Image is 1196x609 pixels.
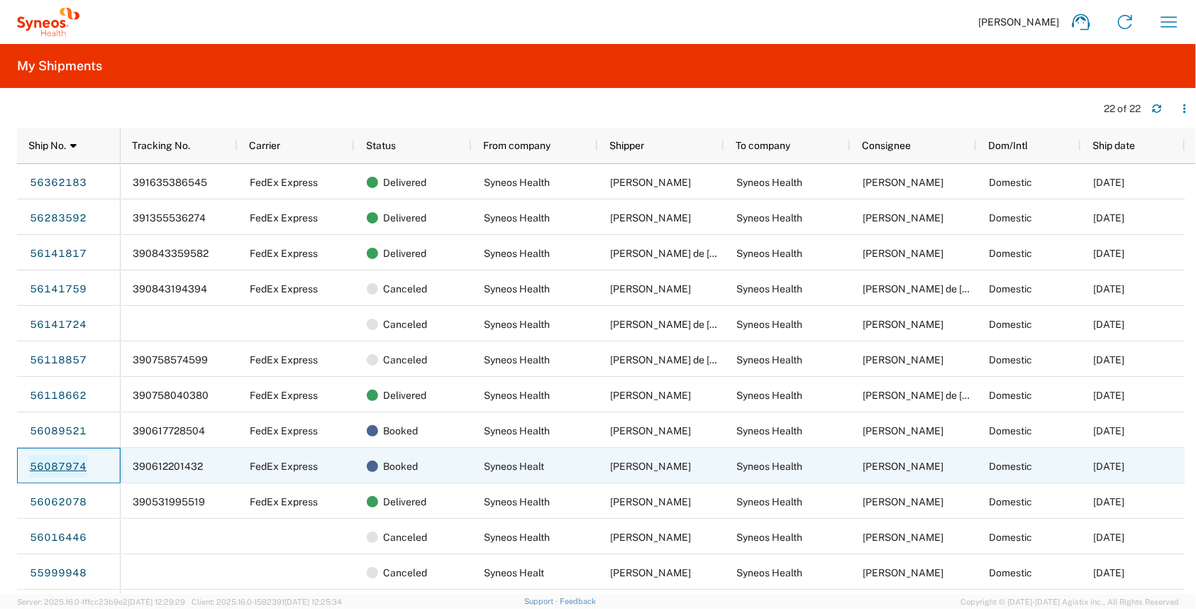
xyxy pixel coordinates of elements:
[610,567,691,578] span: Luis Pantoja Vazquez
[383,413,418,449] span: Booked
[29,384,87,407] a: 56118662
[29,561,87,584] a: 55999948
[29,419,87,442] a: 56089521
[736,425,802,437] span: Syneos Health
[133,354,208,366] span: 390758574599
[29,171,87,194] a: 56362183
[989,354,1032,366] span: Domestic
[989,319,1032,330] span: Domestic
[863,283,1040,295] span: Manuel de Jesus Rodriguez
[250,177,318,188] span: FedEx Express
[863,425,943,437] span: Mauricio Islas
[989,212,1032,224] span: Domestic
[1093,532,1124,543] span: 06/26/2025
[1092,140,1135,151] span: Ship date
[29,526,87,549] a: 56016446
[863,390,1040,401] span: Manuel de Jesus Rodriguez
[1093,354,1124,366] span: 07/09/2025
[484,496,550,507] span: Syneos Health
[29,490,87,513] a: 56062078
[610,425,691,437] span: Manuel Velazquez
[863,354,943,366] span: Mauricio Islas
[250,354,318,366] span: FedEx Express
[863,496,943,507] span: Ana Villarruel
[736,354,802,366] span: Syneos Health
[29,278,87,300] a: 56141759
[1093,248,1124,259] span: 07/10/2025
[1093,177,1124,188] span: 08/01/2025
[383,555,427,591] span: Canceled
[989,390,1032,401] span: Domestic
[610,390,691,401] span: Mauricio Islas
[863,177,943,188] span: Mauricio Islas
[863,248,943,259] span: Mauricio Islas
[1093,390,1124,401] span: 07/07/2025
[17,598,185,606] span: Server: 2025.16.0-1ffcc23b9e2
[736,390,802,401] span: Syneos Health
[863,567,943,578] span: Mauricio Islas
[736,461,802,472] span: Syneos Health
[863,461,943,472] span: Mauricio Islas
[132,140,190,151] span: Tracking No.
[133,212,206,224] span: 391355536274
[863,319,943,330] span: Mauricio Islas
[250,248,318,259] span: FedEx Express
[383,271,427,307] span: Canceled
[610,212,691,224] span: Mauricio Islas
[960,596,1179,608] span: Copyright © [DATE]-[DATE] Agistix Inc., All Rights Reserved
[1093,283,1124,295] span: 07/10/2025
[29,207,87,229] a: 56283592
[383,165,426,200] span: Delivered
[1093,461,1124,472] span: 07/03/2025
[383,307,427,342] span: Canceled
[484,212,550,224] span: Syneos Health
[383,484,426,520] span: Delivered
[250,212,318,224] span: FedEx Express
[524,597,560,605] a: Support
[989,496,1032,507] span: Domestic
[383,520,427,555] span: Canceled
[484,319,550,330] span: Syneos Health
[484,283,550,295] span: Syneos Health
[484,177,550,188] span: Syneos Health
[29,349,87,371] a: 56118857
[989,425,1032,437] span: Domestic
[133,425,205,437] span: 390617728504
[609,140,644,151] span: Shipper
[484,390,550,401] span: Syneos Health
[989,567,1032,578] span: Domestic
[250,283,318,295] span: FedEx Express
[29,313,87,336] a: 56141724
[988,140,1028,151] span: Dom/Intl
[383,342,427,378] span: Canceled
[736,177,802,188] span: Syneos Health
[133,248,209,259] span: 390843359582
[1093,567,1124,578] span: 06/25/2025
[484,532,550,543] span: Syneos Health
[133,390,209,401] span: 390758040380
[484,425,550,437] span: Syneos Health
[610,248,787,259] span: Manuel de Jesus Rodriguez
[736,283,802,295] span: Syneos Health
[383,378,426,413] span: Delivered
[610,461,691,472] span: Luis Pantoja Vazquez
[989,248,1032,259] span: Domestic
[1104,102,1141,115] div: 22 of 22
[284,598,342,606] span: [DATE] 12:25:34
[863,212,943,224] span: Sofia Guevara
[989,177,1032,188] span: Domestic
[736,496,802,507] span: Syneos Health
[736,532,802,543] span: Syneos Health
[250,461,318,472] span: FedEx Express
[133,461,203,472] span: 390612201432
[483,140,550,151] span: From company
[610,354,787,366] span: Manuel de Jesus Rodriguez
[1093,319,1124,330] span: 07/09/2025
[736,140,790,151] span: To company
[383,236,426,271] span: Delivered
[1093,496,1124,507] span: 07/01/2025
[250,496,318,507] span: FedEx Express
[736,248,802,259] span: Syneos Health
[249,140,280,151] span: Carrier
[1093,212,1124,224] span: 07/24/2025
